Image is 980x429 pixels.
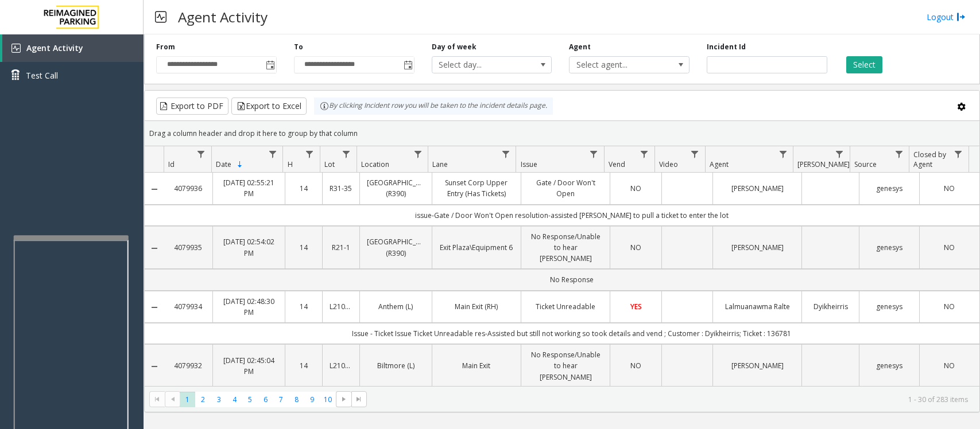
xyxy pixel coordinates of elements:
span: Closed by Agent [913,150,946,169]
button: Export to Excel [231,97,307,115]
a: genesys [866,242,912,253]
a: Id Filter Menu [193,146,209,162]
a: H Filter Menu [301,146,317,162]
a: Exit Plaza\Equipment 6 [439,242,514,253]
a: 4079932 [171,360,206,371]
a: Biltmore (L) [367,360,425,371]
span: Location [361,159,389,169]
a: [DATE] 02:45:04 PM [220,355,278,377]
img: pageIcon [155,3,166,31]
button: Export to PDF [156,97,228,115]
a: No Response/Unable to hear [PERSON_NAME] [528,231,603,264]
label: From [156,42,175,52]
label: Incident Id [707,42,746,52]
a: Main Exit [439,360,514,371]
div: Data table [145,146,979,386]
a: R21-1 [330,242,353,253]
a: Date Filter Menu [265,146,280,162]
span: Select agent... [570,57,665,73]
span: Page 8 [289,392,304,407]
a: Lalmuanawma Ralte [720,301,795,312]
td: No Response [164,269,979,290]
a: Gate / Door Won't Open [528,177,603,199]
span: NO [944,302,955,311]
a: Collapse Details [145,244,164,253]
span: Page 1 [180,392,195,407]
a: Main Exit (RH) [439,301,514,312]
a: 14 [292,301,315,312]
a: L21086500 [330,301,353,312]
a: Agent Filter Menu [775,146,791,162]
span: Agent [710,159,729,169]
a: Closed by Agent Filter Menu [951,146,966,162]
a: NO [927,242,973,253]
a: [PERSON_NAME] [720,360,795,371]
a: 4079936 [171,183,206,194]
a: NO [617,360,654,371]
a: Sunset Corp Upper Entry (Has Tickets) [439,177,514,199]
span: Page 7 [273,392,289,407]
label: To [294,42,303,52]
kendo-pager-info: 1 - 30 of 283 items [374,395,968,404]
a: Issue Filter Menu [586,146,602,162]
a: Parker Filter Menu [832,146,847,162]
a: NO [927,183,973,194]
span: Select day... [432,57,528,73]
a: [DATE] 02:55:21 PM [220,177,278,199]
a: Video Filter Menu [687,146,703,162]
span: NO [944,184,955,193]
a: 4079935 [171,242,206,253]
label: Day of week [432,42,477,52]
a: Lane Filter Menu [498,146,513,162]
a: [DATE] 02:54:02 PM [220,236,278,258]
a: No Response/Unable to hear [PERSON_NAME] [528,349,603,383]
span: Test Call [26,69,58,81]
h3: Agent Activity [172,3,273,31]
a: 4079934 [171,301,206,312]
img: infoIcon.svg [320,102,329,111]
a: Dyikheirris [809,301,852,312]
a: 14 [292,183,315,194]
a: Vend Filter Menu [637,146,652,162]
a: genesys [866,360,912,371]
span: Page 10 [320,392,336,407]
span: Page 2 [195,392,211,407]
a: NO [927,301,973,312]
a: genesys [866,301,912,312]
span: Lane [432,159,448,169]
a: [GEOGRAPHIC_DATA] (R390) [367,236,425,258]
span: Go to the next page [339,395,348,404]
span: Video [659,159,678,169]
span: NO [630,243,641,252]
button: Select [846,56,882,73]
a: Collapse Details [145,185,164,194]
span: NO [630,361,641,370]
span: Source [854,159,877,169]
a: R31-35 [330,183,353,194]
a: Collapse Details [145,303,164,312]
span: Page 6 [258,392,273,407]
a: 14 [292,242,315,253]
a: NO [617,242,654,253]
span: Lot [324,159,335,169]
a: Anthem (L) [367,301,425,312]
span: NO [630,184,641,193]
a: [GEOGRAPHIC_DATA] (R390) [367,177,425,199]
span: Agent Activity [26,42,83,53]
span: YES [630,302,642,311]
a: L21077300 [330,360,353,371]
span: Go to the last page [354,395,363,404]
span: [PERSON_NAME] [797,159,850,169]
span: Issue [521,159,537,169]
span: Page 3 [211,392,227,407]
a: NO [617,183,654,194]
a: 14 [292,360,315,371]
a: genesys [866,183,912,194]
a: Ticket Unreadable [528,301,603,312]
span: Page 9 [304,392,320,407]
a: [PERSON_NAME] [720,242,795,253]
span: Page 4 [227,392,242,407]
td: Issue - Ticket Issue Ticket Unreadable res-Assisted but still not working so took details and ven... [164,323,979,344]
a: YES [617,301,654,312]
span: Go to the next page [336,391,351,407]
